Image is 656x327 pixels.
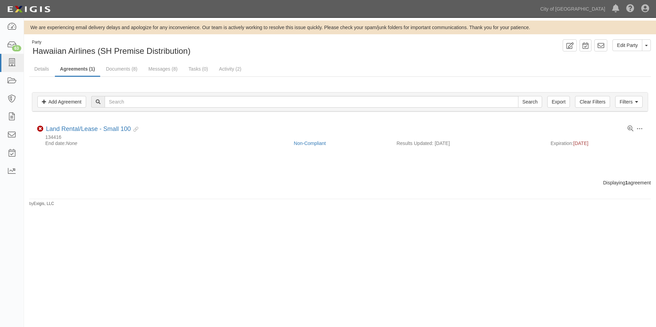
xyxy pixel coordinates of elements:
[397,140,540,147] div: Results Updated: [DATE]
[66,141,77,146] em: None
[24,179,656,186] div: Displaying agreement
[615,96,643,108] a: Filters
[46,125,138,133] div: Land Rental/Lease - Small 100
[37,134,643,140] div: 134416
[32,39,190,45] div: Party
[46,125,131,132] a: Land Rental/Lease - Small 100
[518,96,542,108] input: Search
[612,39,642,51] a: Edit Party
[55,62,100,77] a: Agreements (1)
[5,3,52,15] img: logo-5460c22ac91f19d4615b14bd174203de0afe785f0fc80cf4dbbc73dc1793850b.png
[628,126,633,132] a: View results summary
[626,5,634,13] i: Help Center - Complianz
[29,201,54,207] small: by
[24,24,656,31] div: We are experiencing email delivery delays and apologize for any inconvenience. Our team is active...
[34,201,54,206] a: Exigis, LLC
[547,96,570,108] a: Export
[105,96,518,108] input: Search
[37,126,43,132] i: Non-Compliant
[37,96,86,108] a: Add Agreement
[131,127,138,132] i: Evidence Linked
[29,62,54,76] a: Details
[625,180,628,185] b: 1
[537,2,609,16] a: City of [GEOGRAPHIC_DATA]
[294,141,326,146] a: Non-Compliant
[33,46,190,56] span: Hawaiian Airlines (SH Premise Distribution)
[12,45,21,51] div: 63
[143,62,183,76] a: Messages (8)
[183,62,213,76] a: Tasks (0)
[37,140,289,147] div: End date:
[214,62,246,76] a: Activity (2)
[573,141,588,146] span: [DATE]
[101,62,143,76] a: Documents (8)
[575,96,610,108] a: Clear Filters
[551,140,643,147] div: Expiration:
[29,39,335,57] div: Hawaiian Airlines (SH Premise Distribution)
